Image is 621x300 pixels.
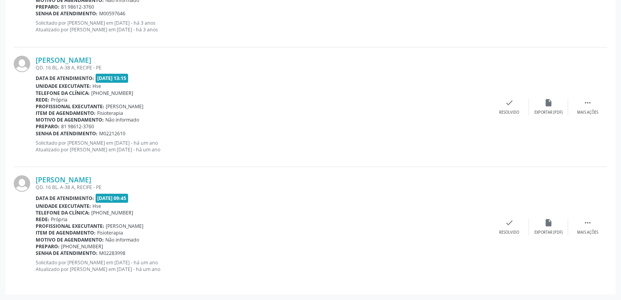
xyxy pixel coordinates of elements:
[36,4,60,10] b: Preparo:
[91,90,133,96] span: [PHONE_NUMBER]
[105,236,139,243] span: Não informado
[534,230,563,235] div: Exportar (PDF)
[36,209,90,216] b: Telefone da clínica:
[544,98,553,107] i: insert_drive_file
[36,64,490,71] div: QD. 16 BL. A-38 A, RECIFE - PE
[51,216,67,223] span: Própria
[577,230,598,235] div: Mais ações
[544,218,553,227] i: insert_drive_file
[499,230,519,235] div: Resolvido
[36,236,104,243] b: Motivo de agendamento:
[36,75,94,82] b: Data de atendimento:
[106,223,143,229] span: [PERSON_NAME]
[499,110,519,115] div: Resolvido
[105,116,139,123] span: Não informado
[577,110,598,115] div: Mais ações
[36,243,60,250] b: Preparo:
[583,218,592,227] i: 
[36,20,490,33] p: Solicitado por [PERSON_NAME] em [DATE] - há 3 anos Atualizado por [PERSON_NAME] em [DATE] - há 3 ...
[51,96,67,103] span: Própria
[36,259,490,273] p: Solicitado por [PERSON_NAME] em [DATE] - há um ano Atualizado por [PERSON_NAME] em [DATE] - há um...
[61,4,94,10] span: 81 98612-3760
[36,10,98,17] b: Senha de atendimento:
[61,123,94,130] span: 81 98612-3760
[96,194,129,203] span: [DATE] 09:45
[505,218,514,227] i: check
[61,243,103,250] span: [PHONE_NUMBER]
[106,103,143,110] span: [PERSON_NAME]
[97,110,123,116] span: Fisioterapia
[36,250,98,256] b: Senha de atendimento:
[14,56,30,72] img: img
[36,103,104,110] b: Profissional executante:
[36,123,60,130] b: Preparo:
[36,83,91,89] b: Unidade executante:
[92,83,101,89] span: Hse
[91,209,133,216] span: [PHONE_NUMBER]
[36,203,91,209] b: Unidade executante:
[99,10,125,17] span: M00597646
[36,90,90,96] b: Telefone da clínica:
[534,110,563,115] div: Exportar (PDF)
[36,110,96,116] b: Item de agendamento:
[36,130,98,137] b: Senha de atendimento:
[36,216,49,223] b: Rede:
[36,116,104,123] b: Motivo de agendamento:
[99,250,125,256] span: M02283998
[36,140,490,153] p: Solicitado por [PERSON_NAME] em [DATE] - há um ano Atualizado por [PERSON_NAME] em [DATE] - há um...
[97,229,123,236] span: Fisioterapia
[14,175,30,192] img: img
[99,130,125,137] span: M02212610
[36,96,49,103] b: Rede:
[36,184,490,191] div: QD. 16 BL. A-38 A, RECIFE - PE
[36,229,96,236] b: Item de agendamento:
[583,98,592,107] i: 
[92,203,101,209] span: Hse
[505,98,514,107] i: check
[36,195,94,202] b: Data de atendimento:
[96,74,129,83] span: [DATE] 13:15
[36,223,104,229] b: Profissional executante:
[36,56,91,64] a: [PERSON_NAME]
[36,175,91,184] a: [PERSON_NAME]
